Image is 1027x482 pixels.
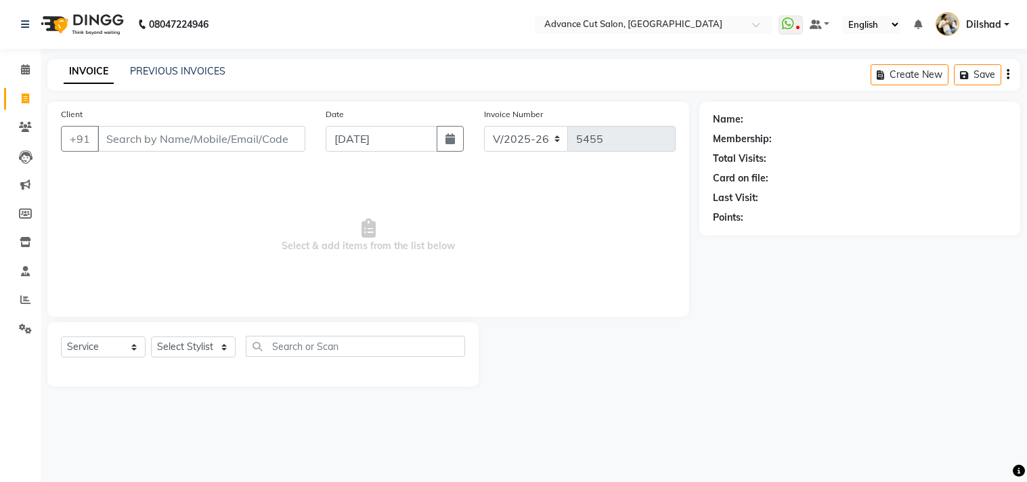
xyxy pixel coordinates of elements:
a: PREVIOUS INVOICES [130,65,225,77]
button: Save [954,64,1001,85]
span: Dilshad [966,18,1001,32]
span: Select & add items from the list below [61,168,676,303]
div: Membership: [713,132,772,146]
input: Search by Name/Mobile/Email/Code [97,126,305,152]
b: 08047224946 [149,5,209,43]
div: Total Visits: [713,152,766,166]
div: Last Visit: [713,191,758,205]
input: Search or Scan [246,336,465,357]
div: Points: [713,211,743,225]
div: Card on file: [713,171,768,185]
img: logo [35,5,127,43]
a: INVOICE [64,60,114,84]
label: Date [326,108,344,121]
div: Name: [713,112,743,127]
label: Invoice Number [484,108,543,121]
img: Dilshad [936,12,959,36]
button: Create New [871,64,948,85]
button: +91 [61,126,99,152]
label: Client [61,108,83,121]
